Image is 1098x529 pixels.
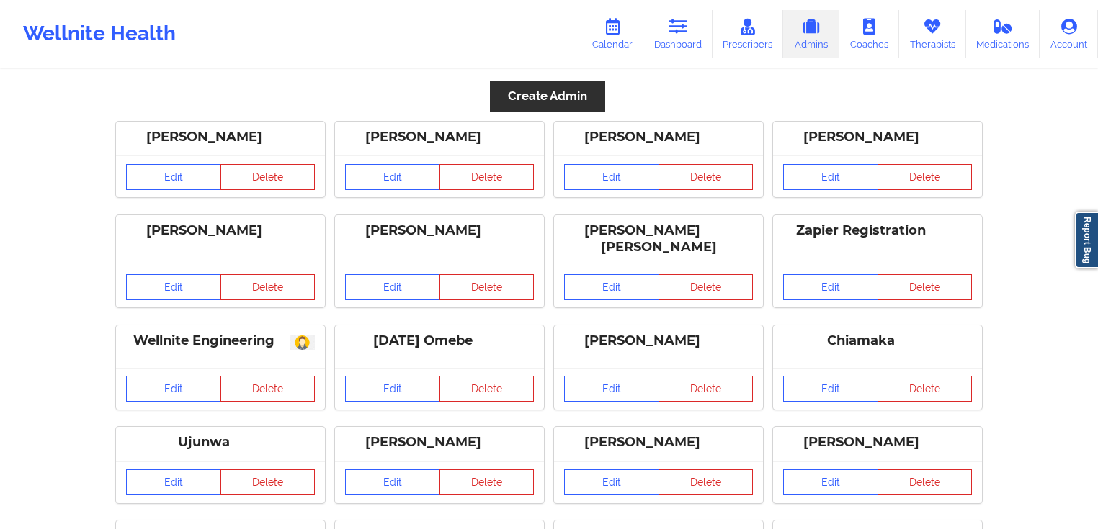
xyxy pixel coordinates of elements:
button: Delete [439,274,535,300]
a: Edit [126,376,221,402]
a: Report Bug [1075,212,1098,268]
a: Account [1040,10,1098,58]
a: Calendar [581,10,643,58]
a: Therapists [899,10,966,58]
a: Edit [345,469,440,495]
div: [PERSON_NAME] [564,333,753,349]
div: Chiamaka [783,333,972,349]
button: Delete [878,274,973,300]
a: Admins [783,10,839,58]
a: Edit [783,274,878,300]
div: [DATE] Omebe [345,333,534,349]
a: Edit [345,164,440,190]
button: Delete [659,469,754,495]
img: avatar.png [290,335,315,350]
div: [PERSON_NAME] [126,222,315,239]
a: Edit [345,376,440,402]
button: Delete [439,376,535,402]
a: Medications [966,10,1040,58]
div: [PERSON_NAME] [PERSON_NAME] [564,222,753,256]
a: Coaches [839,10,899,58]
div: [PERSON_NAME] [564,434,753,451]
button: Delete [659,376,754,402]
div: [PERSON_NAME] [126,129,315,145]
button: Delete [878,376,973,402]
a: Edit [564,469,659,495]
div: Zapier Registration [783,222,972,239]
button: Delete [439,469,535,495]
a: Dashboard [643,10,713,58]
button: Delete [439,164,535,190]
button: Create Admin [490,81,605,112]
button: Delete [220,469,316,495]
a: Edit [126,469,221,495]
button: Delete [878,469,973,495]
a: Edit [126,164,221,190]
div: Wellnite Engineering [126,333,315,349]
a: Edit [783,469,878,495]
button: Delete [220,376,316,402]
a: Edit [783,164,878,190]
a: Edit [564,164,659,190]
button: Delete [659,274,754,300]
a: Edit [564,274,659,300]
div: [PERSON_NAME] [783,129,972,145]
div: [PERSON_NAME] [564,129,753,145]
div: [PERSON_NAME] [345,129,534,145]
div: Ujunwa [126,434,315,451]
button: Delete [220,274,316,300]
button: Delete [220,164,316,190]
div: [PERSON_NAME] [345,434,534,451]
div: [PERSON_NAME] [783,434,972,451]
button: Delete [878,164,973,190]
a: Edit [345,274,440,300]
a: Edit [126,274,221,300]
div: [PERSON_NAME] [345,222,534,239]
a: Edit [783,376,878,402]
a: Edit [564,376,659,402]
button: Delete [659,164,754,190]
a: Prescribers [713,10,784,58]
